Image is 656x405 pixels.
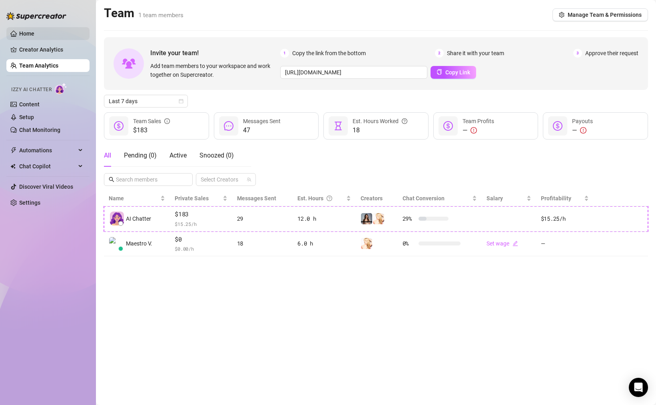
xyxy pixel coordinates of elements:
[297,214,351,223] div: 12.0 h
[402,117,407,126] span: question-circle
[437,69,442,75] span: copy
[559,12,564,18] span: setting
[333,121,343,131] span: hourglass
[431,66,476,79] button: Copy Link
[164,117,170,126] span: info-circle
[109,194,159,203] span: Name
[19,30,34,37] a: Home
[169,152,187,159] span: Active
[19,114,34,120] a: Setup
[243,126,281,135] span: 47
[19,127,60,133] a: Chat Monitoring
[116,175,181,184] input: Search members
[10,164,16,169] img: Chat Copilot
[237,195,276,202] span: Messages Sent
[356,191,397,206] th: Creators
[175,209,227,219] span: $183
[403,195,445,202] span: Chat Conversion
[109,177,114,182] span: search
[327,194,332,203] span: question-circle
[361,238,372,249] img: Gypsy
[487,240,518,247] a: Set wageedit
[199,152,234,159] span: Snoozed ( 0 )
[237,214,288,223] div: 29
[133,117,170,126] div: Team Sales
[463,126,494,135] div: —
[19,144,76,157] span: Automations
[580,127,586,134] span: exclamation-circle
[243,118,281,124] span: Messages Sent
[403,239,415,248] span: 0 %
[552,8,648,21] button: Manage Team & Permissions
[19,160,76,173] span: Chat Copilot
[629,378,648,397] div: Open Intercom Messenger
[361,213,372,224] img: Brandii
[19,62,58,69] a: Team Analytics
[19,184,73,190] a: Discover Viral Videos
[114,121,124,131] span: dollar-circle
[553,121,562,131] span: dollar-circle
[175,245,227,253] span: $ 0.00 /h
[150,48,280,58] span: Invite your team!
[447,49,504,58] span: Share it with your team
[175,220,227,228] span: $ 15.25 /h
[124,151,157,160] div: Pending ( 0 )
[224,121,233,131] span: message
[10,147,17,154] span: thunderbolt
[435,49,444,58] span: 2
[247,177,251,182] span: team
[19,200,40,206] a: Settings
[138,12,183,19] span: 1 team members
[443,121,453,131] span: dollar-circle
[541,195,571,202] span: Profitability
[126,239,152,248] span: Maestro V.
[11,86,52,94] span: Izzy AI Chatter
[512,241,518,246] span: edit
[150,62,277,79] span: Add team members to your workspace and work together on Supercreator.
[536,231,594,257] td: —
[585,49,638,58] span: Approve their request
[568,12,642,18] span: Manage Team & Permissions
[297,239,351,248] div: 6.0 h
[353,117,407,126] div: Est. Hours Worked
[373,213,384,224] img: Gypsy
[175,195,209,202] span: Private Sales
[445,69,470,76] span: Copy Link
[179,99,183,104] span: calendar
[237,239,288,248] div: 18
[292,49,366,58] span: Copy the link from the bottom
[403,214,415,223] span: 29 %
[573,49,582,58] span: 3
[104,6,183,21] h2: Team
[110,211,124,225] img: izzy-ai-chatter-avatar-DDCN_rTZ.svg
[19,43,83,56] a: Creator Analytics
[109,237,122,250] img: Maestro V I I
[55,83,67,94] img: AI Chatter
[126,214,151,223] span: AI Chatter
[109,95,183,107] span: Last 7 days
[487,195,503,202] span: Salary
[6,12,66,20] img: logo-BBDzfeDw.svg
[572,118,593,124] span: Payouts
[471,127,477,134] span: exclamation-circle
[280,49,289,58] span: 1
[353,126,407,135] span: 18
[133,126,170,135] span: $183
[175,235,227,244] span: $0
[104,151,111,160] div: All
[297,194,345,203] div: Est. Hours
[463,118,494,124] span: Team Profits
[19,101,40,108] a: Content
[541,214,589,223] div: $15.25 /h
[104,191,170,206] th: Name
[572,126,593,135] div: —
